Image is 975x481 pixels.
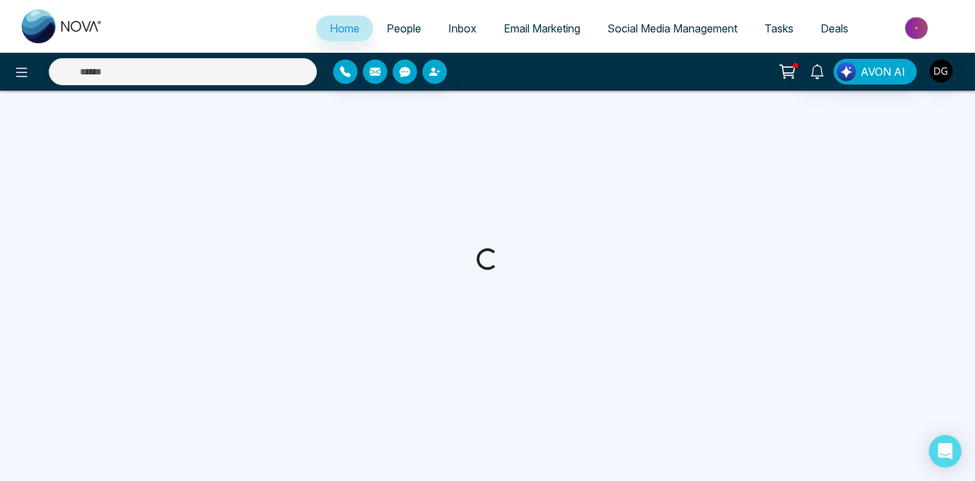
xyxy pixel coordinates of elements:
span: Email Marketing [504,22,580,35]
button: AVON AI [833,59,917,85]
a: Deals [807,16,862,41]
img: Market-place.gif [869,13,967,43]
span: Social Media Management [607,22,737,35]
a: Email Marketing [490,16,594,41]
a: Home [316,16,373,41]
span: Tasks [764,22,794,35]
a: People [373,16,435,41]
a: Social Media Management [594,16,751,41]
a: Tasks [751,16,807,41]
a: Inbox [435,16,490,41]
img: User Avatar [930,60,953,83]
span: Deals [821,22,848,35]
span: Inbox [448,22,477,35]
span: People [387,22,421,35]
img: Lead Flow [837,62,856,81]
span: AVON AI [861,64,905,80]
div: Open Intercom Messenger [929,435,961,467]
span: Home [330,22,360,35]
img: Nova CRM Logo [22,9,103,43]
